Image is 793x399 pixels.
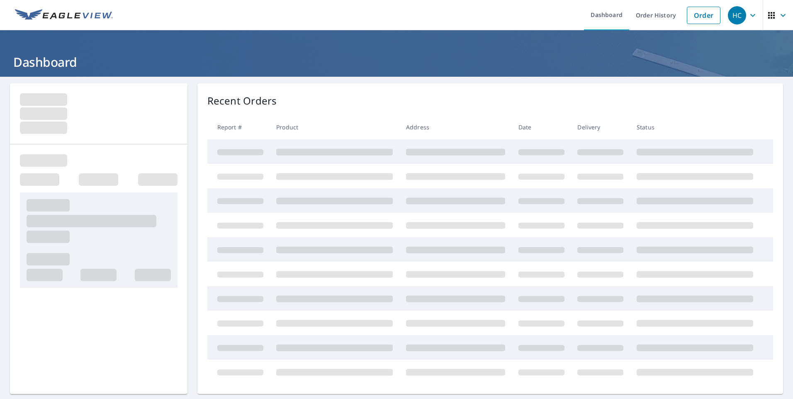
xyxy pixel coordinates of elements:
h1: Dashboard [10,54,783,71]
div: HC [728,6,746,24]
th: Status [630,115,760,139]
th: Address [399,115,512,139]
th: Date [512,115,571,139]
a: Order [687,7,720,24]
p: Recent Orders [207,93,277,108]
img: EV Logo [15,9,113,22]
th: Report # [207,115,270,139]
th: Product [270,115,399,139]
th: Delivery [571,115,630,139]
